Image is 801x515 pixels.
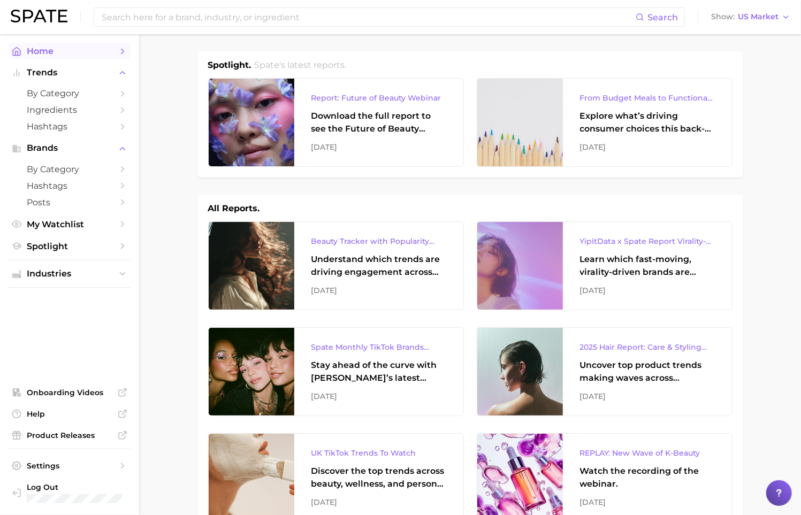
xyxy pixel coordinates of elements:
[208,327,464,416] a: Spate Monthly TikTok Brands TrackerStay ahead of the curve with [PERSON_NAME]’s latest monthly tr...
[11,10,67,22] img: SPATE
[208,202,260,215] h1: All Reports.
[311,390,446,403] div: [DATE]
[311,141,446,153] div: [DATE]
[9,238,131,255] a: Spotlight
[27,409,112,419] span: Help
[580,359,715,385] div: Uncover top product trends making waves across platforms — along with key insights into benefits,...
[101,8,636,26] input: Search here for a brand, industry, or ingredient
[311,447,446,459] div: UK TikTok Trends To Watch
[477,221,733,310] a: YipitData x Spate Report Virality-Driven Brands Are Taking a Slice of the Beauty PieLearn which f...
[9,479,131,506] a: Log out. Currently logged in with e-mail adam@spate.nyc.
[9,102,131,118] a: Ingredients
[311,465,446,490] div: Discover the top trends across beauty, wellness, and personal care on TikTok [GEOGRAPHIC_DATA].
[27,482,122,492] span: Log Out
[27,388,112,397] span: Onboarding Videos
[9,140,131,156] button: Brands
[9,266,131,282] button: Industries
[9,161,131,178] a: by Category
[27,197,112,207] span: Posts
[580,284,715,297] div: [DATE]
[580,141,715,153] div: [DATE]
[580,253,715,279] div: Learn which fast-moving, virality-driven brands are leading the pack, the risks of viral growth, ...
[27,164,112,174] span: by Category
[27,143,112,153] span: Brands
[208,59,251,72] h1: Spotlight.
[311,235,446,248] div: Beauty Tracker with Popularity Index
[477,327,733,416] a: 2025 Hair Report: Care & Styling ProductsUncover top product trends making waves across platforms...
[9,85,131,102] a: by Category
[208,78,464,167] a: Report: Future of Beauty WebinarDownload the full report to see the Future of Beauty trends we un...
[580,341,715,353] div: 2025 Hair Report: Care & Styling Products
[311,359,446,385] div: Stay ahead of the curve with [PERSON_NAME]’s latest monthly tracker, spotlighting the fastest-gro...
[647,12,678,22] span: Search
[580,91,715,104] div: From Budget Meals to Functional Snacks: Food & Beverage Trends Shaping Consumer Behavior This Sch...
[9,194,131,211] a: Posts
[311,253,446,279] div: Understand which trends are driving engagement across platforms in the skin, hair, makeup, and fr...
[27,241,112,251] span: Spotlight
[708,10,793,24] button: ShowUS Market
[27,121,112,132] span: Hashtags
[711,14,735,20] span: Show
[9,427,131,443] a: Product Releases
[9,43,131,59] a: Home
[9,216,131,233] a: My Watchlist
[311,91,446,104] div: Report: Future of Beauty Webinar
[580,235,715,248] div: YipitData x Spate Report Virality-Driven Brands Are Taking a Slice of the Beauty Pie
[311,496,446,509] div: [DATE]
[580,447,715,459] div: REPLAY: New Wave of K-Beauty
[27,431,112,440] span: Product Releases
[738,14,779,20] span: US Market
[27,68,112,78] span: Trends
[311,110,446,135] div: Download the full report to see the Future of Beauty trends we unpacked during the webinar.
[208,221,464,310] a: Beauty Tracker with Popularity IndexUnderstand which trends are driving engagement across platfor...
[27,46,112,56] span: Home
[27,181,112,191] span: Hashtags
[580,496,715,509] div: [DATE]
[27,88,112,98] span: by Category
[27,219,112,229] span: My Watchlist
[311,284,446,297] div: [DATE]
[27,461,112,471] span: Settings
[9,406,131,422] a: Help
[9,458,131,474] a: Settings
[580,110,715,135] div: Explore what’s driving consumer choices this back-to-school season From budget-friendly meals to ...
[477,78,733,167] a: From Budget Meals to Functional Snacks: Food & Beverage Trends Shaping Consumer Behavior This Sch...
[580,390,715,403] div: [DATE]
[27,269,112,279] span: Industries
[254,59,346,72] h2: Spate's latest reports.
[580,465,715,490] div: Watch the recording of the webinar.
[27,105,112,115] span: Ingredients
[9,385,131,401] a: Onboarding Videos
[311,341,446,353] div: Spate Monthly TikTok Brands Tracker
[9,65,131,81] button: Trends
[9,118,131,135] a: Hashtags
[9,178,131,194] a: Hashtags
